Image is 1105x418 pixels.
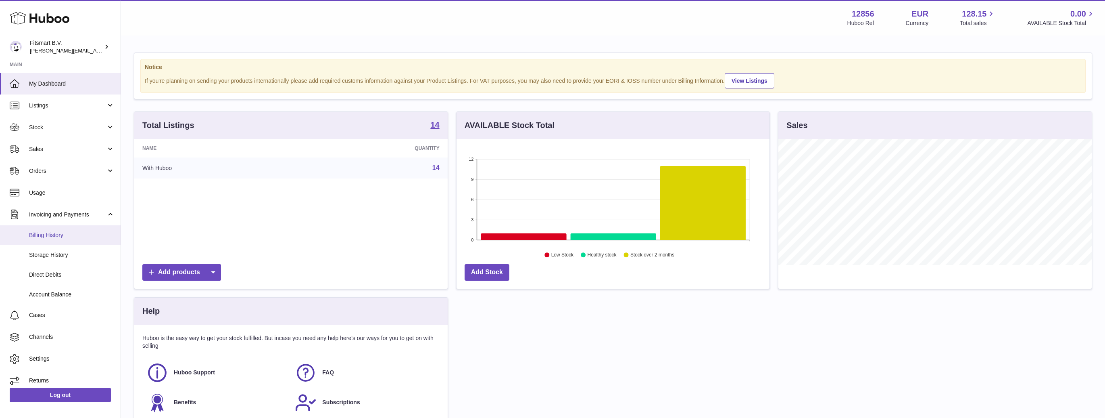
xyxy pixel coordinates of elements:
[847,19,874,27] div: Huboo Ref
[551,252,574,258] text: Low Stock
[10,388,111,402] a: Log out
[145,63,1081,71] strong: Notice
[1027,8,1095,27] a: 0.00 AVAILABLE Stock Total
[142,306,160,317] h3: Help
[142,334,440,350] p: Huboo is the easy way to get your stock fulfilled. But incase you need any help here's our ways f...
[300,139,448,158] th: Quantity
[134,139,300,158] th: Name
[960,8,996,27] a: 128.15 Total sales
[29,80,115,88] span: My Dashboard
[29,124,106,131] span: Stock
[906,19,929,27] div: Currency
[29,231,115,239] span: Billing History
[962,8,986,19] span: 128.15
[29,211,106,218] span: Invoicing and Payments
[29,167,106,175] span: Orders
[142,120,194,131] h3: Total Listings
[432,164,440,171] a: 14
[630,252,674,258] text: Stock over 2 months
[29,189,115,197] span: Usage
[30,39,102,55] div: Fitsmart B.V.
[29,377,115,384] span: Returns
[911,8,928,19] strong: EUR
[465,264,509,281] a: Add Stock
[30,47,162,54] span: [PERSON_NAME][EMAIL_ADDRESS][DOMAIN_NAME]
[10,41,22,53] img: jonathan@leaderoo.com
[471,217,473,222] text: 3
[145,72,1081,88] div: If you're planning on sending your products internationally please add required customs informati...
[430,121,439,130] a: 14
[295,392,435,414] a: Subscriptions
[1070,8,1086,19] span: 0.00
[471,177,473,182] text: 9
[146,392,287,414] a: Benefits
[469,157,473,162] text: 12
[29,291,115,298] span: Account Balance
[146,362,287,384] a: Huboo Support
[1027,19,1095,27] span: AVAILABLE Stock Total
[725,73,774,88] a: View Listings
[430,121,439,129] strong: 14
[29,251,115,259] span: Storage History
[471,197,473,202] text: 6
[465,120,555,131] h3: AVAILABLE Stock Total
[174,369,215,376] span: Huboo Support
[960,19,996,27] span: Total sales
[322,369,334,376] span: FAQ
[29,311,115,319] span: Cases
[587,252,617,258] text: Healthy stock
[142,264,221,281] a: Add products
[29,333,115,341] span: Channels
[852,8,874,19] strong: 12856
[471,237,473,242] text: 0
[786,120,807,131] h3: Sales
[29,145,106,153] span: Sales
[29,102,106,109] span: Listings
[295,362,435,384] a: FAQ
[322,399,360,406] span: Subscriptions
[29,271,115,279] span: Direct Debits
[134,158,300,179] td: With Huboo
[174,399,196,406] span: Benefits
[29,355,115,363] span: Settings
